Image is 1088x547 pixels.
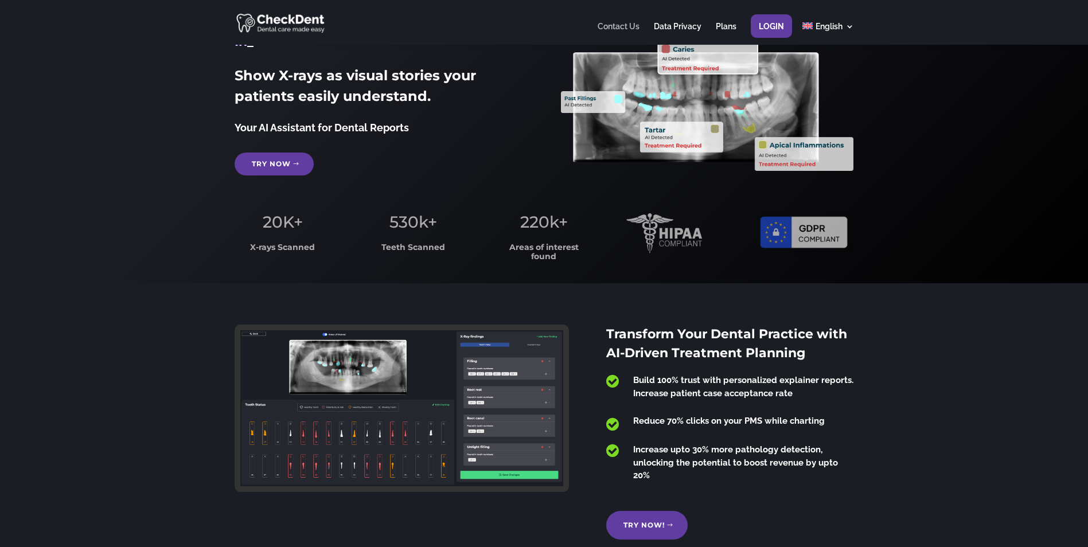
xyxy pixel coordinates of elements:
a: Contact Us [598,22,639,45]
a: Plans [716,22,736,45]
span:  [606,417,619,432]
a: Login [759,22,784,45]
span: Increase upto 30% more pathology detection, unlocking the potential to boost revenue by upto 20% [633,444,838,480]
a: English [802,22,853,45]
span: Reduce 70% clicks on your PMS while charting [633,416,825,426]
span:  [606,374,619,389]
a: Try Now! [606,511,688,540]
h3: Areas of interest found [496,243,592,267]
span: 220k+ [520,212,568,232]
img: X_Ray_annotated [561,42,853,171]
span: 20K+ [263,212,303,232]
span:  [606,443,619,458]
span: English [816,22,843,31]
span: Build 100% trust with personalized explainer reports. Increase patient case acceptance rate [633,375,853,398]
a: Try Now [235,153,314,175]
a: Data Privacy [654,22,701,45]
span: Transform Your Dental Practice with AI-Driven Treatment Planning [606,326,847,361]
img: CheckDent AI [236,11,326,34]
span: Your AI Assistant for Dental Reports [235,122,409,134]
span: 530k+ [389,212,437,232]
h2: Show X-rays as visual stories your patients easily understand. [235,65,527,112]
